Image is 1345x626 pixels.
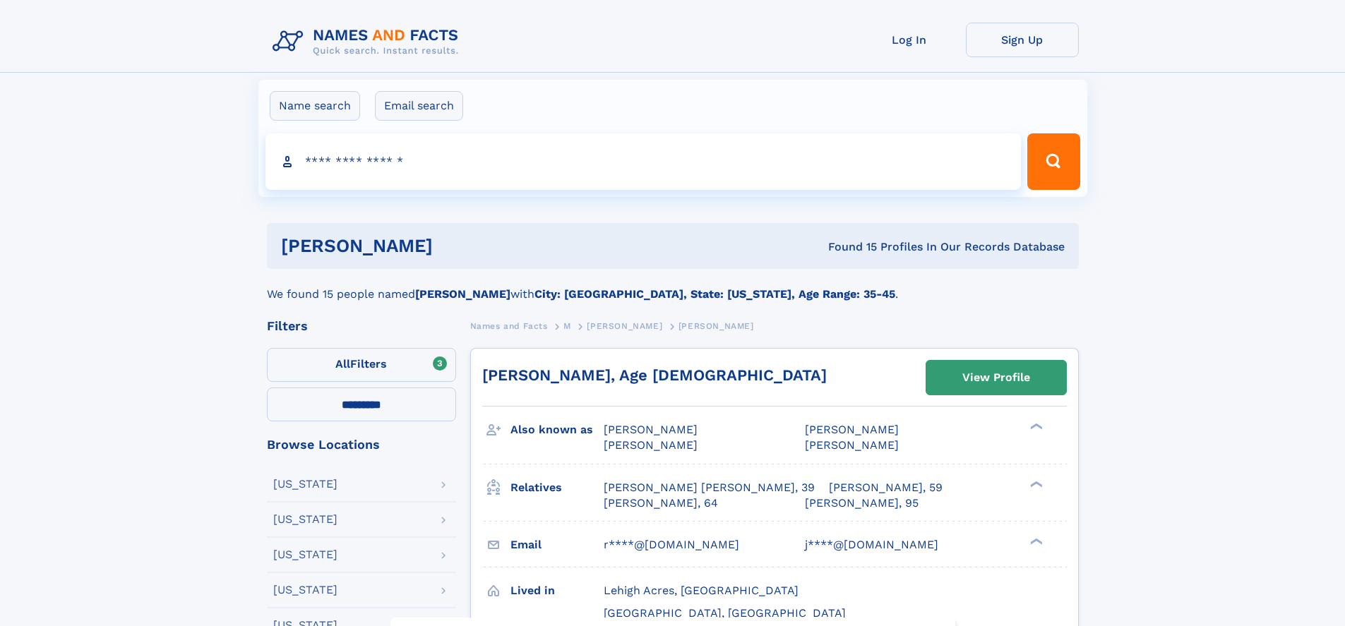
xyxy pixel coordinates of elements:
[563,321,571,331] span: M
[510,476,604,500] h3: Relatives
[563,317,571,335] a: M
[604,584,799,597] span: Lehigh Acres, [GEOGRAPHIC_DATA]
[270,91,360,121] label: Name search
[534,287,895,301] b: City: [GEOGRAPHIC_DATA], State: [US_STATE], Age Range: 35-45
[604,606,846,620] span: [GEOGRAPHIC_DATA], [GEOGRAPHIC_DATA]
[853,23,966,57] a: Log In
[587,321,662,331] span: [PERSON_NAME]
[604,438,698,452] span: [PERSON_NAME]
[829,480,943,495] a: [PERSON_NAME], 59
[281,237,630,255] h1: [PERSON_NAME]
[510,418,604,442] h3: Also known as
[604,423,698,436] span: [PERSON_NAME]
[510,579,604,603] h3: Lived in
[335,357,350,371] span: All
[966,23,1079,57] a: Sign Up
[482,366,827,384] a: [PERSON_NAME], Age [DEMOGRAPHIC_DATA]
[962,361,1030,394] div: View Profile
[587,317,662,335] a: [PERSON_NAME]
[415,287,510,301] b: [PERSON_NAME]
[375,91,463,121] label: Email search
[267,320,456,332] div: Filters
[273,584,337,596] div: [US_STATE]
[470,317,548,335] a: Names and Facts
[273,549,337,560] div: [US_STATE]
[273,478,337,490] div: [US_STATE]
[805,495,919,511] a: [PERSON_NAME], 95
[273,514,337,525] div: [US_STATE]
[1027,422,1044,431] div: ❯
[267,269,1079,303] div: We found 15 people named with .
[679,321,754,331] span: [PERSON_NAME]
[267,348,456,382] label: Filters
[1027,133,1080,190] button: Search Button
[630,239,1065,255] div: Found 15 Profiles In Our Records Database
[267,438,456,451] div: Browse Locations
[265,133,1022,190] input: search input
[604,495,718,511] a: [PERSON_NAME], 64
[267,23,470,61] img: Logo Names and Facts
[1027,536,1044,546] div: ❯
[604,480,815,495] a: [PERSON_NAME] [PERSON_NAME], 39
[805,438,899,452] span: [PERSON_NAME]
[805,423,899,436] span: [PERSON_NAME]
[926,361,1066,395] a: View Profile
[1027,479,1044,488] div: ❯
[510,533,604,557] h3: Email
